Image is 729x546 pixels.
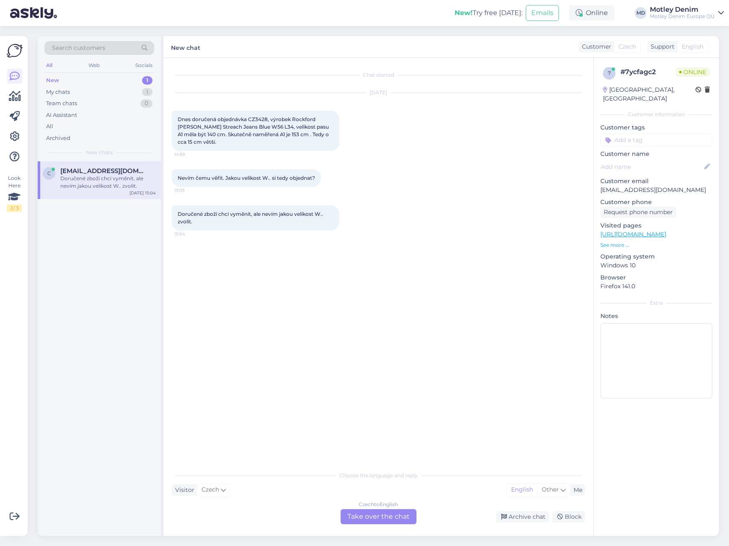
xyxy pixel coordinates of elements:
div: 2 / 3 [7,204,22,212]
span: Online [676,67,710,77]
span: Czech [618,42,636,51]
div: Customer information [600,111,712,118]
div: Visitor [172,486,194,494]
span: Czech [202,485,219,494]
span: English [682,42,703,51]
p: Customer tags [600,123,712,132]
span: 7 [608,70,611,76]
div: Online [569,5,615,21]
p: See more ... [600,241,712,249]
div: 1 [142,88,153,96]
a: [URL][DOMAIN_NAME] [600,230,666,238]
div: Socials [134,60,154,71]
p: [EMAIL_ADDRESS][DOMAIN_NAME] [600,186,712,194]
div: Extra [600,299,712,307]
div: Motley Denim [650,6,715,13]
p: Windows 10 [600,261,712,270]
div: All [44,60,54,71]
div: My chats [46,88,70,96]
div: Choose the language and reply [172,472,585,479]
div: [DATE] 15:04 [129,190,156,196]
img: Askly Logo [7,43,23,59]
p: Notes [600,312,712,321]
span: cizek_bora@volny.cz [60,167,147,175]
p: Customer email [600,177,712,186]
p: Customer name [600,150,712,158]
span: Dnes doručená objednávka CZ3428, výrobek Rockford [PERSON_NAME] Streach Jeans Blue W56 L34, velik... [178,116,330,145]
div: English [507,484,537,496]
div: Team chats [46,99,77,108]
div: Czech to English [359,501,398,508]
div: Look Here [7,174,22,212]
div: Request phone number [600,207,676,218]
div: Web [87,60,101,71]
div: 1 [142,76,153,85]
span: 14:59 [174,151,206,158]
p: Operating system [600,252,712,261]
div: [GEOGRAPHIC_DATA], [GEOGRAPHIC_DATA] [603,85,695,103]
div: New [46,76,59,85]
div: Block [552,511,585,523]
span: New chats [86,149,113,156]
p: Visited pages [600,221,712,230]
input: Add name [601,162,703,171]
button: Emails [526,5,559,21]
div: AI Assistant [46,111,77,119]
p: Firefox 141.0 [600,282,712,291]
a: Motley DenimMotley Denim Europe OÜ [650,6,724,20]
span: Search customers [52,44,105,52]
div: Chat started [172,71,585,79]
p: Browser [600,273,712,282]
div: 0 [140,99,153,108]
b: New! [455,9,473,17]
div: # 7ycfagc2 [620,67,676,77]
span: c [47,170,51,176]
div: MD [635,7,646,19]
input: Add a tag [600,134,712,146]
span: Other [542,486,559,493]
div: Take over the chat [341,509,416,524]
div: Archive chat [496,511,549,523]
span: Nevím čemu věřit. Jakou velikost W.. si tedy objednat? [178,175,315,181]
span: 15:04 [174,231,206,237]
span: 15:03 [174,187,206,194]
p: Customer phone [600,198,712,207]
span: Doručené zboží chci vyměnit, ale nevím jakou velikost W.. zvolit. [178,211,324,225]
div: Customer [579,42,611,51]
div: Motley Denim Europe OÜ [650,13,715,20]
div: Doručené zboží chci vyměnit, ale nevím jakou velikost W.. zvolit. [60,175,156,190]
div: Me [570,486,582,494]
div: [DATE] [172,89,585,96]
div: Support [647,42,675,51]
div: All [46,122,53,131]
div: Archived [46,134,70,142]
div: Try free [DATE]: [455,8,522,18]
label: New chat [171,41,200,52]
